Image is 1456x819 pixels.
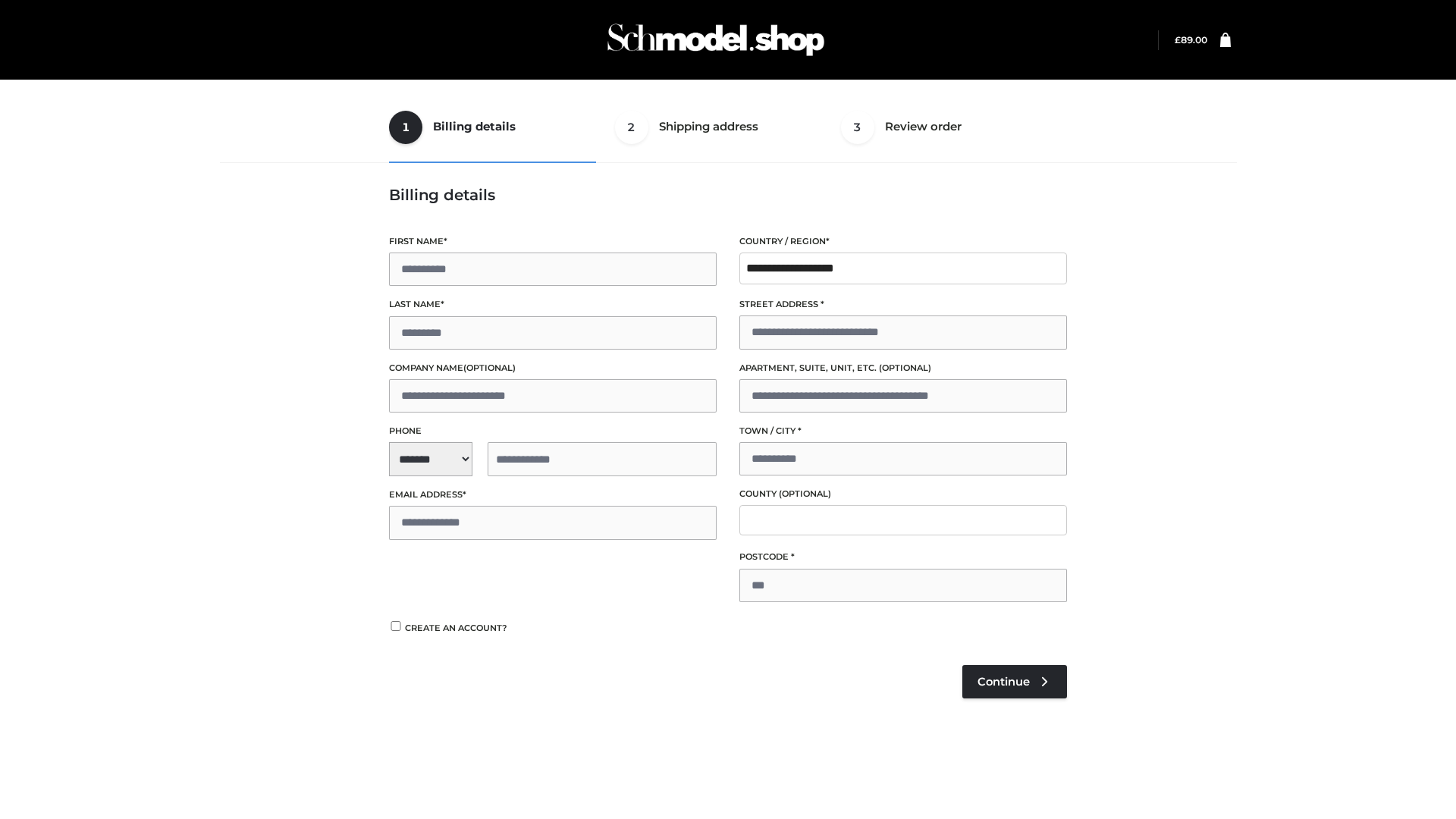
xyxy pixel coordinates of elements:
[1175,34,1181,45] span: £
[779,488,831,499] span: (optional)
[739,550,1067,564] label: Postcode
[1175,34,1207,45] bdi: 89.00
[739,297,1067,312] label: Street address
[405,623,507,633] span: Create an account?
[389,424,717,438] label: Phone
[389,234,717,249] label: First name
[739,361,1067,375] label: Apartment, suite, unit, etc.
[739,424,1067,438] label: Town / City
[389,621,403,631] input: Create an account?
[389,488,717,502] label: Email address
[962,665,1067,698] a: Continue
[389,297,717,312] label: Last name
[389,361,717,375] label: Company name
[1175,34,1207,45] a: £89.00
[977,675,1030,689] span: Continue
[602,10,830,70] img: Schmodel Admin 964
[739,487,1067,501] label: County
[739,234,1067,249] label: Country / Region
[389,186,1067,204] h3: Billing details
[463,362,516,373] span: (optional)
[879,362,931,373] span: (optional)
